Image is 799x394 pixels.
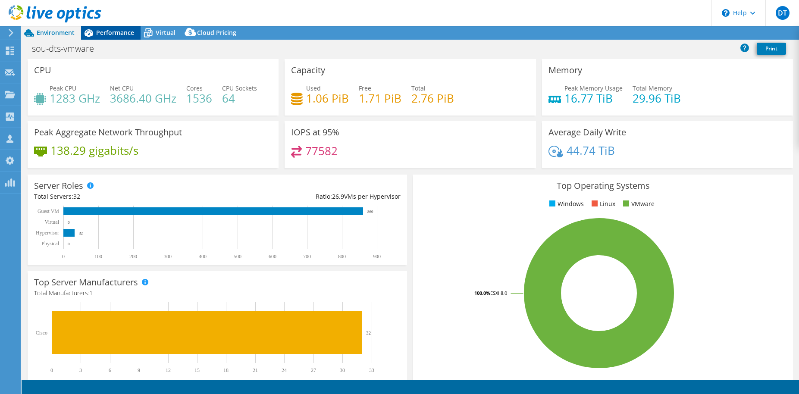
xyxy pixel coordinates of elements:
[73,192,80,200] span: 32
[564,94,623,103] h4: 16.77 TiB
[474,290,490,296] tspan: 100.0%
[166,367,171,373] text: 12
[633,84,672,92] span: Total Memory
[305,146,338,156] h4: 77582
[306,84,321,92] span: Used
[138,367,140,373] text: 9
[291,66,325,75] h3: Capacity
[129,253,137,260] text: 200
[366,330,371,335] text: 32
[234,253,241,260] text: 500
[367,210,373,214] text: 860
[589,199,615,209] li: Linux
[340,367,345,373] text: 30
[420,181,786,191] h3: Top Operating Systems
[28,44,107,53] h1: sou-dts-vmware
[36,230,59,236] text: Hypervisor
[186,94,212,103] h4: 1536
[110,94,176,103] h4: 3686.40 GHz
[37,28,75,37] span: Environment
[633,94,681,103] h4: 29.96 TiB
[68,220,70,225] text: 0
[50,94,100,103] h4: 1283 GHz
[94,253,102,260] text: 100
[50,367,53,373] text: 0
[62,253,65,260] text: 0
[567,146,615,155] h4: 44.74 TiB
[89,289,93,297] span: 1
[548,66,582,75] h3: Memory
[621,199,655,209] li: VMware
[547,199,584,209] li: Windows
[269,253,276,260] text: 600
[359,84,371,92] span: Free
[411,84,426,92] span: Total
[109,367,111,373] text: 6
[338,253,346,260] text: 800
[34,181,83,191] h3: Server Roles
[34,192,217,201] div: Total Servers:
[548,128,626,137] h3: Average Daily Write
[222,84,257,92] span: CPU Sockets
[490,290,507,296] tspan: ESXi 8.0
[311,367,316,373] text: 27
[564,84,623,92] span: Peak Memory Usage
[45,219,60,225] text: Virtual
[776,6,790,20] span: DT
[194,367,200,373] text: 15
[38,208,59,214] text: Guest VM
[68,242,70,246] text: 0
[369,367,374,373] text: 33
[253,367,258,373] text: 21
[34,128,182,137] h3: Peak Aggregate Network Throughput
[757,43,786,55] a: Print
[282,367,287,373] text: 24
[34,278,138,287] h3: Top Server Manufacturers
[164,253,172,260] text: 300
[36,330,47,336] text: Cisco
[50,84,76,92] span: Peak CPU
[223,367,229,373] text: 18
[34,66,51,75] h3: CPU
[411,94,454,103] h4: 2.76 PiB
[722,9,730,17] svg: \n
[197,28,236,37] span: Cloud Pricing
[303,253,311,260] text: 700
[291,128,339,137] h3: IOPS at 95%
[96,28,134,37] span: Performance
[373,253,381,260] text: 900
[41,241,59,247] text: Physical
[110,84,134,92] span: Net CPU
[217,192,401,201] div: Ratio: VMs per Hypervisor
[332,192,344,200] span: 26.9
[156,28,175,37] span: Virtual
[50,146,138,155] h4: 138.29 gigabits/s
[34,288,401,298] h4: Total Manufacturers:
[79,367,82,373] text: 3
[359,94,401,103] h4: 1.71 PiB
[186,84,203,92] span: Cores
[306,94,349,103] h4: 1.06 PiB
[79,231,83,235] text: 32
[199,253,207,260] text: 400
[222,94,257,103] h4: 64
